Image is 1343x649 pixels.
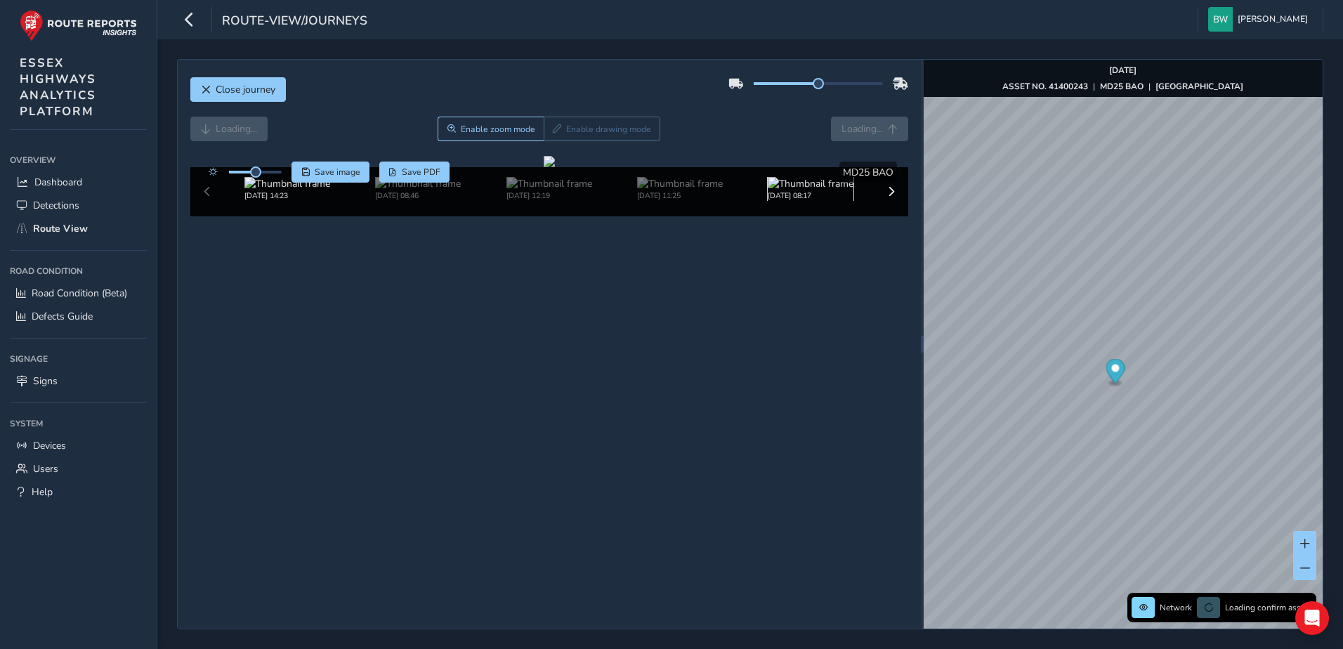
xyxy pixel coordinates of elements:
[244,190,330,201] div: [DATE] 14:23
[222,12,367,32] span: route-view/journeys
[244,177,330,190] img: Thumbnail frame
[33,439,66,452] span: Devices
[20,55,96,119] span: ESSEX HIGHWAYS ANALYTICS PLATFORM
[32,310,93,323] span: Defects Guide
[637,177,723,190] img: Thumbnail frame
[461,124,535,135] span: Enable zoom mode
[375,190,461,201] div: [DATE] 08:46
[32,485,53,499] span: Help
[1109,65,1136,76] strong: [DATE]
[10,480,147,504] a: Help
[10,369,147,393] a: Signs
[10,348,147,369] div: Signage
[20,10,137,41] img: rr logo
[1155,81,1243,92] strong: [GEOGRAPHIC_DATA]
[1002,81,1243,92] div: | |
[291,162,369,183] button: Save
[32,287,127,300] span: Road Condition (Beta)
[10,305,147,328] a: Defects Guide
[33,374,58,388] span: Signs
[1208,7,1233,32] img: diamond-layout
[216,83,275,96] span: Close journey
[10,434,147,457] a: Devices
[1295,601,1329,635] div: Open Intercom Messenger
[375,177,461,190] img: Thumbnail frame
[10,194,147,217] a: Detections
[1100,81,1144,92] strong: MD25 BAO
[10,282,147,305] a: Road Condition (Beta)
[843,166,893,179] span: MD25 BAO
[402,166,440,178] span: Save PDF
[506,177,592,190] img: Thumbnail frame
[10,171,147,194] a: Dashboard
[33,199,79,212] span: Detections
[190,77,286,102] button: Close journey
[1225,602,1312,613] span: Loading confirm assets
[315,166,360,178] span: Save image
[637,190,723,201] div: [DATE] 11:25
[10,261,147,282] div: Road Condition
[506,190,592,201] div: [DATE] 12:19
[379,162,450,183] button: PDF
[34,176,82,189] span: Dashboard
[10,150,147,171] div: Overview
[438,117,544,141] button: Zoom
[10,217,147,240] a: Route View
[33,222,88,235] span: Route View
[10,413,147,434] div: System
[1106,359,1125,388] div: Map marker
[10,457,147,480] a: Users
[1238,7,1308,32] span: [PERSON_NAME]
[1002,81,1088,92] strong: ASSET NO. 41400243
[1160,602,1192,613] span: Network
[768,190,853,201] div: [DATE] 08:17
[1208,7,1313,32] button: [PERSON_NAME]
[768,177,853,190] img: Thumbnail frame
[33,462,58,476] span: Users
